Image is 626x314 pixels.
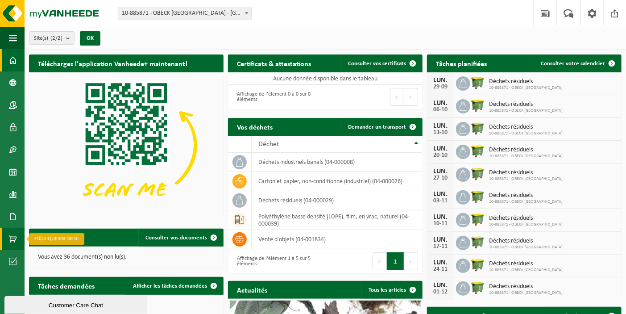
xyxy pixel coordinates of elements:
[361,281,422,299] a: Tous les articles
[470,121,485,136] img: WB-1100-HPE-GN-50
[489,238,563,245] span: Déchets résiduels
[470,189,485,204] img: WB-1100-HPE-GN-50
[431,168,449,175] div: LUN.
[431,221,449,227] div: 10-11
[252,191,423,210] td: déchets résiduels (04-000029)
[232,251,321,271] div: Affichage de l'élément 1 à 5 sur 5 éléments
[29,229,81,246] h2: Documents
[489,78,563,85] span: Déchets résiduels
[470,280,485,295] img: WB-1100-HPE-GN-50
[50,35,62,41] count: (2/2)
[232,87,321,107] div: Affichage de l'élément 0 à 0 sur 0 éléments
[489,199,563,205] span: 10-885871 - OBECK [GEOGRAPHIC_DATA]
[427,54,496,72] h2: Tâches planifiées
[228,118,282,135] h2: Vos déchets
[252,230,423,249] td: vente d'objets (04-001834)
[431,198,449,204] div: 03-11
[541,61,605,67] span: Consulter votre calendrier
[489,108,563,113] span: 10-885871 - OBECK [GEOGRAPHIC_DATA]
[228,281,276,298] h2: Actualités
[489,222,563,227] span: 10-885871 - OBECK [GEOGRAPHIC_DATA]
[80,31,100,46] button: OK
[252,210,423,230] td: polyéthylène basse densité (LDPE), film, en vrac, naturel (04-000039)
[38,254,215,260] p: Vous avez 36 document(s) non lu(s).
[489,147,563,154] span: Déchets résiduels
[373,252,387,270] button: Previous
[228,54,320,72] h2: Certificats & attestations
[431,100,449,107] div: LUN.
[489,192,563,199] span: Déchets résiduels
[431,282,449,289] div: LUN.
[431,77,449,84] div: LUN.
[29,31,75,45] button: Site(s)(2/2)
[228,72,423,85] td: Aucune donnée disponible dans le tableau
[431,214,449,221] div: LUN.
[404,252,418,270] button: Next
[431,130,449,136] div: 13-10
[258,141,279,148] span: Déchet
[29,54,196,72] h2: Téléchargez l'application Vanheede+ maintenant!
[489,260,563,268] span: Déchets résiduels
[431,107,449,113] div: 06-10
[431,152,449,159] div: 20-10
[431,84,449,90] div: 29-09
[4,294,149,314] iframe: chat widget
[29,72,224,218] img: Download de VHEPlus App
[348,61,406,67] span: Consulter vos certificats
[252,153,423,172] td: déchets industriels banals (04-000008)
[431,266,449,272] div: 24-11
[341,54,422,72] a: Consulter vos certificats
[118,7,252,20] span: 10-885871 - OBECK BELGIUM - GHISLENGHIEN
[489,154,563,159] span: 10-885871 - OBECK [GEOGRAPHIC_DATA]
[431,236,449,243] div: LUN.
[431,289,449,295] div: 01-12
[470,143,485,159] img: WB-1100-HPE-GN-50
[489,101,563,108] span: Déchets résiduels
[489,85,563,91] span: 10-885871 - OBECK [GEOGRAPHIC_DATA]
[489,169,563,176] span: Déchets résiduels
[431,175,449,181] div: 27-10
[534,54,621,72] a: Consulter votre calendrier
[252,172,423,191] td: carton et papier, non-conditionné (industriel) (04-000026)
[489,245,563,250] span: 10-885871 - OBECK [GEOGRAPHIC_DATA]
[489,124,563,131] span: Déchets résiduels
[34,32,62,45] span: Site(s)
[145,235,207,241] span: Consulter vos documents
[470,166,485,181] img: WB-1100-HPE-GN-50
[348,124,406,130] span: Demander un transport
[489,290,563,296] span: 10-885871 - OBECK [GEOGRAPHIC_DATA]
[390,88,404,106] button: Previous
[470,257,485,272] img: WB-1100-HPE-GN-50
[126,277,223,295] a: Afficher les tâches demandées
[138,229,223,247] a: Consulter vos documents
[118,7,251,20] span: 10-885871 - OBECK BELGIUM - GHISLENGHIEN
[489,268,563,273] span: 10-885871 - OBECK [GEOGRAPHIC_DATA]
[431,122,449,130] div: LUN.
[470,234,485,250] img: WB-1100-HPE-GN-50
[489,176,563,182] span: 10-885871 - OBECK [GEOGRAPHIC_DATA]
[470,212,485,227] img: WB-1100-HPE-GN-50
[470,75,485,90] img: WB-1100-HPE-GN-50
[431,259,449,266] div: LUN.
[341,118,422,136] a: Demander un transport
[489,215,563,222] span: Déchets résiduels
[29,277,104,294] h2: Tâches demandées
[431,243,449,250] div: 17-11
[489,131,563,136] span: 10-885871 - OBECK [GEOGRAPHIC_DATA]
[431,191,449,198] div: LUN.
[387,252,404,270] button: 1
[470,98,485,113] img: WB-1100-HPE-GN-50
[431,145,449,152] div: LUN.
[489,283,563,290] span: Déchets résiduels
[404,88,418,106] button: Next
[133,283,207,289] span: Afficher les tâches demandées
